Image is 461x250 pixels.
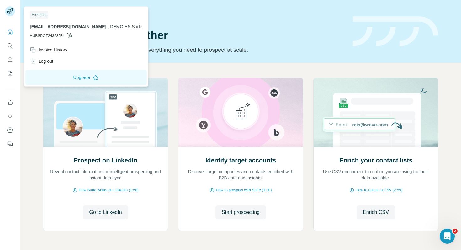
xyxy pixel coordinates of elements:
[25,70,147,85] button: Upgrade
[79,187,139,193] span: How Surfe works on LinkedIn (1:58)
[30,33,65,39] span: HUBSPOT24323534
[178,78,303,147] img: Identify target accounts
[89,209,122,216] span: Go to LinkedIn
[30,24,106,29] span: [EMAIL_ADDRESS][DOMAIN_NAME]
[5,40,15,51] button: Search
[320,168,432,181] p: Use CSV enrichment to confirm you are using the best data available.
[43,12,345,18] div: Quick start
[222,209,260,216] span: Start prospecting
[5,138,15,150] button: Feedback
[313,78,438,147] img: Enrich your contact lists
[5,68,15,79] button: My lists
[30,47,67,53] div: Invoice History
[5,125,15,136] button: Dashboard
[50,168,162,181] p: Reveal contact information for intelligent prospecting and instant data sync.
[43,29,345,42] h1: Let’s prospect together
[363,209,389,216] span: Enrich CSV
[216,187,272,193] span: How to prospect with Surfe (1:30)
[215,205,266,219] button: Start prospecting
[30,58,53,64] div: Log out
[357,205,395,219] button: Enrich CSV
[5,26,15,38] button: Quick start
[353,16,438,47] img: banner
[5,97,15,108] button: Use Surfe on LinkedIn
[356,187,402,193] span: How to upload a CSV (2:59)
[74,156,137,165] h2: Prospect on LinkedIn
[83,205,128,219] button: Go to LinkedIn
[110,24,142,29] span: DEMO HS Surfe
[205,156,276,165] h2: Identify target accounts
[5,111,15,122] button: Use Surfe API
[339,156,412,165] h2: Enrich your contact lists
[43,78,168,147] img: Prospect on LinkedIn
[5,54,15,65] button: Enrich CSV
[30,11,48,19] div: Free trial
[185,168,297,181] p: Discover target companies and contacts enriched with B2B data and insights.
[43,45,345,54] p: Pick your starting point and we’ll provide everything you need to prospect at scale.
[108,24,109,29] span: .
